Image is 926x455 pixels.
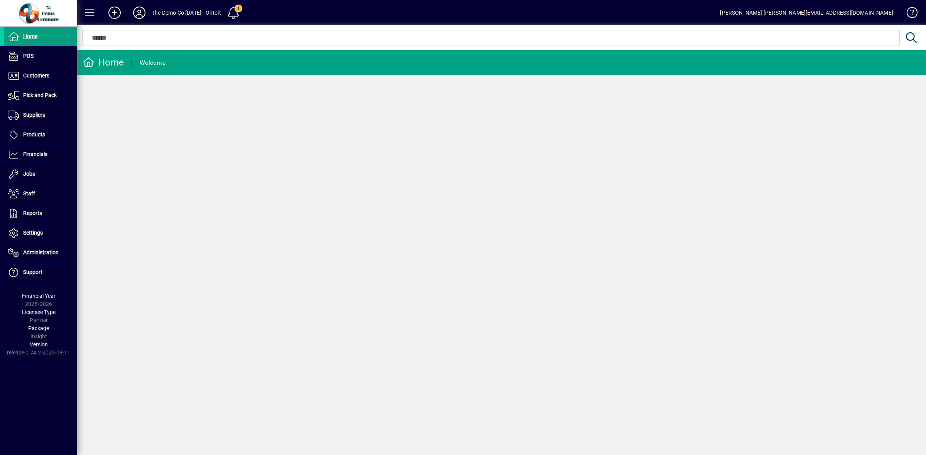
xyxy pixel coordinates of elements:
[4,204,77,223] a: Reports
[4,47,77,66] a: POS
[23,171,35,177] span: Jobs
[720,7,893,19] div: [PERSON_NAME] [PERSON_NAME][EMAIL_ADDRESS][DOMAIN_NAME]
[22,293,56,299] span: Financial Year
[152,7,221,19] div: The Demo Co [DATE] - Ontoit
[4,243,77,262] a: Administration
[23,112,45,118] span: Suppliers
[4,66,77,86] a: Customers
[23,72,49,79] span: Customers
[4,165,77,184] a: Jobs
[23,53,34,59] span: POS
[4,86,77,105] a: Pick and Pack
[4,184,77,203] a: Staff
[23,269,42,275] span: Support
[23,230,43,236] span: Settings
[28,325,49,331] span: Package
[901,2,916,27] a: Knowledge Base
[83,56,124,69] div: Home
[23,131,45,138] span: Products
[4,263,77,282] a: Support
[23,33,37,39] span: Home
[22,309,56,315] span: Licensee Type
[4,223,77,243] a: Settings
[23,190,35,196] span: Staff
[23,92,57,98] span: Pick and Pack
[127,6,152,20] button: Profile
[23,151,47,157] span: Financials
[4,106,77,125] a: Suppliers
[102,6,127,20] button: Add
[140,57,166,69] div: Welcome
[23,249,59,255] span: Administration
[4,145,77,164] a: Financials
[30,341,48,348] span: Version
[4,125,77,144] a: Products
[23,210,42,216] span: Reports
